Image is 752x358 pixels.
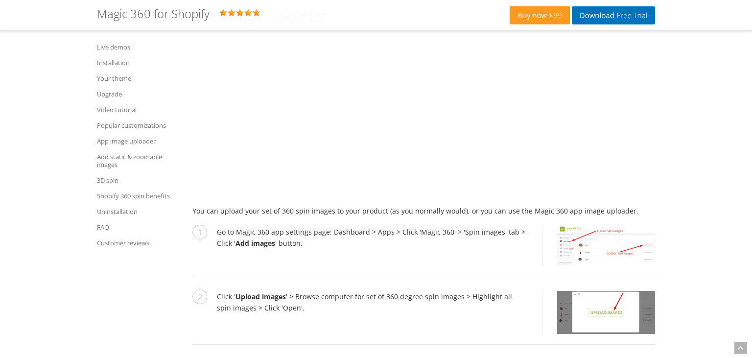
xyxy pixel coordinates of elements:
li: Go to Magic 360 app settings page: Dashboard > Apps > Click 'Magic 360' > 'Spin images' tab > Cli... [192,226,655,276]
div: Rating: 5.0 ( ) [97,7,510,23]
img: Upload 360 spin images [557,291,655,334]
a: Buy now£99 [510,6,570,24]
li: Click ' ' > Browse computer for set of 360 degree spin images > Highlight all spin images > Click... [192,291,655,345]
img: Click add images to open Magic 360 app image uploader [557,226,655,265]
h1: Magic 360 for Shopify [97,7,210,20]
a: Click add images to open Magic 360 app image uploader [542,226,655,265]
strong: Upload images [235,292,286,301]
p: You can upload your set of 360 spin images to your product (as you normally would), or you can us... [192,205,655,216]
a: DownloadFree Trial [572,6,655,24]
strong: Add images [235,239,275,248]
span: Free Trial [614,12,647,20]
a: Upload 360 spin images [542,291,655,334]
span: £99 [547,12,562,20]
